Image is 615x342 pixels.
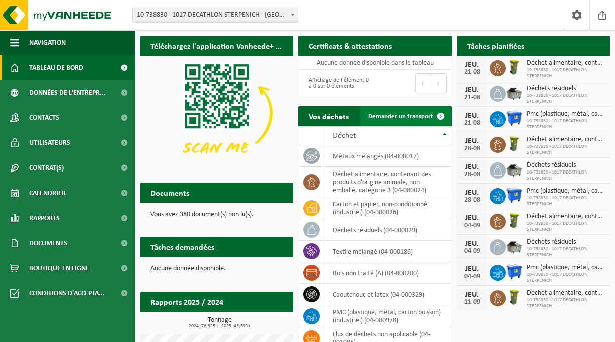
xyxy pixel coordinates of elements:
button: Next [431,73,447,93]
span: Déchet alimentaire, contenant des produits d'origine animale, non emballé, catég... [527,136,605,144]
h2: Téléchargez l'application Vanheede+ maintenant! [140,36,293,55]
img: WB-0060-HPE-GN-50 [506,212,523,229]
span: 10-738830 - 1017 DECATHLON STERPENICH [527,169,605,182]
td: Aucune donnée disponible dans le tableau [298,56,451,70]
td: déchet alimentaire, contenant des produits d'origine animale, non emballé, catégorie 3 (04-000024) [325,167,451,197]
img: WB-0060-HPE-GN-50 [506,59,523,76]
span: Rapports [29,206,60,231]
a: Consulter les rapports [206,311,292,331]
div: JEU. [462,291,482,299]
td: caoutchouc et latex (04-000329) [325,284,451,305]
span: Tableau de bord [29,55,83,80]
div: JEU. [462,61,482,69]
div: JEU. [462,189,482,197]
span: 10-738830 - 1017 DECATHLON STERPENICH [527,195,605,207]
div: 04-09 [462,222,482,229]
span: 10-738830 - 1017 DECATHLON STERPENICH [527,297,605,309]
div: 11-09 [462,299,482,306]
span: 10-738830 - 1017 DECATHLON STERPENICH - ARLON [133,8,298,22]
span: Déchet [333,132,356,140]
span: Boutique en ligne [29,256,89,281]
span: 10-738830 - 1017 DECATHLON STERPENICH [527,246,605,258]
img: WB-1100-HPE-BE-01 [506,187,523,204]
span: 10-738830 - 1017 DECATHLON STERPENICH [527,118,605,130]
h2: Vos déchets [298,106,359,126]
span: Déchet alimentaire, contenant des produits d'origine animale, non emballé, catég... [527,59,605,67]
h2: Certificats & attestations [298,36,402,55]
img: WB-0060-HPE-GN-50 [506,289,523,306]
div: JEU. [462,86,482,94]
h2: Tâches planifiées [457,36,534,55]
span: Pmc (plastique, métal, carton boisson) (industriel) [527,110,605,118]
div: JEU. [462,137,482,145]
div: JEU. [462,163,482,171]
div: JEU. [462,240,482,248]
div: 28-08 [462,197,482,204]
img: WB-1100-HPE-BE-01 [506,263,523,280]
span: Déchet alimentaire, contenant des produits d'origine animale, non emballé, catég... [527,289,605,297]
td: bois non traité (A) (04-000200) [325,262,451,284]
div: 21-08 [462,120,482,127]
img: WB-5000-GAL-GY-01 [506,161,523,178]
p: Vous avez 380 document(s) non lu(s). [150,211,283,218]
span: Navigation [29,30,66,55]
span: 10-738830 - 1017 DECATHLON STERPENICH - ARLON [132,8,298,23]
span: Demander un transport [368,113,433,120]
span: Déchet alimentaire, contenant des produits d'origine animale, non emballé, catég... [527,213,605,221]
span: Pmc (plastique, métal, carton boisson) (industriel) [527,187,605,195]
div: 28-08 [462,145,482,152]
img: WB-5000-GAL-GY-01 [506,238,523,255]
td: carton et papier, non-conditionné (industriel) (04-000026) [325,197,451,219]
span: Déchets résiduels [527,238,605,246]
div: 21-08 [462,94,482,101]
span: Déchets résiduels [527,85,605,93]
h3: Tonnage [145,317,293,329]
td: textile mélangé (04-000186) [325,241,451,262]
img: WB-1100-HPE-BE-01 [506,110,523,127]
h2: Documents [140,183,199,202]
span: Utilisateurs [29,130,70,155]
td: métaux mélangés (04-000017) [325,145,451,167]
span: Conditions d'accepta... [29,281,105,306]
div: 04-09 [462,248,482,255]
span: 10-738830 - 1017 DECATHLON STERPENICH [527,93,605,105]
p: Aucune donnée disponible. [150,265,283,272]
button: Previous [415,73,431,93]
span: 10-738830 - 1017 DECATHLON STERPENICH [527,144,605,156]
img: Download de VHEPlus App [140,56,293,170]
div: JEU. [462,214,482,222]
img: WB-5000-GAL-GY-01 [506,84,523,101]
span: 2024: 76,325 t - 2025: 43,599 t [145,324,293,329]
div: 28-08 [462,171,482,178]
div: Affichage de l'élément 0 à 0 sur 0 éléments [303,72,370,94]
span: Contrat(s) [29,155,64,181]
h2: Rapports 2025 / 2024 [140,292,233,311]
div: JEU. [462,112,482,120]
td: PMC (plastique, métal, carton boisson) (industriel) (04-000978) [325,305,451,327]
div: 04-09 [462,273,482,280]
span: 10-738830 - 1017 DECATHLON STERPENICH [527,272,605,284]
div: JEU. [462,265,482,273]
span: Contacts [29,105,59,130]
span: Pmc (plastique, métal, carton boisson) (industriel) [527,264,605,272]
h2: Tâches demandées [140,237,224,256]
div: 21-08 [462,69,482,76]
span: Déchets résiduels [527,161,605,169]
img: WB-0060-HPE-GN-50 [506,135,523,152]
span: 10-738830 - 1017 DECATHLON STERPENICH [527,67,605,79]
a: Demander un transport [360,106,451,126]
span: Données de l'entrepr... [29,80,106,105]
span: Calendrier [29,181,66,206]
span: 10-738830 - 1017 DECATHLON STERPENICH [527,221,605,233]
td: déchets résiduels (04-000029) [325,219,451,241]
span: Documents [29,231,67,256]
